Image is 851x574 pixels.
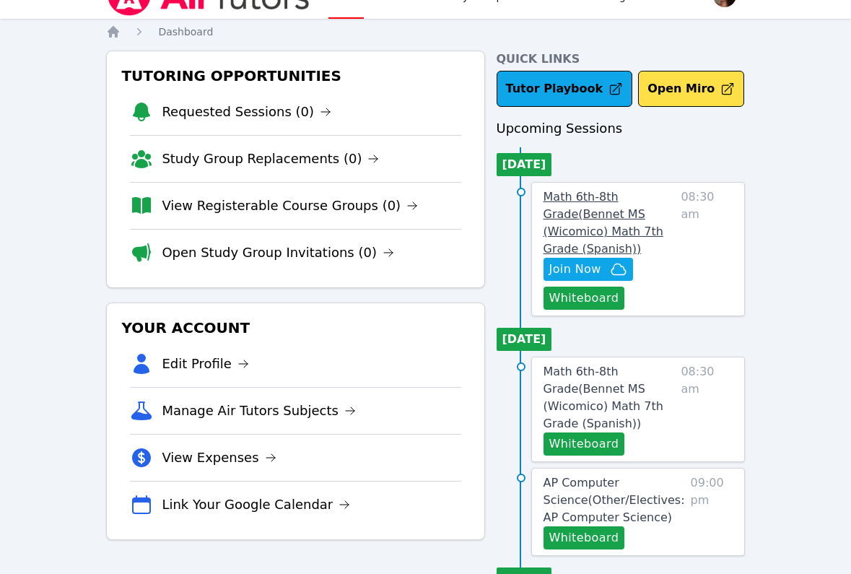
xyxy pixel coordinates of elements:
[681,188,732,310] span: 08:30 am
[638,71,744,107] button: Open Miro
[544,365,663,430] span: Math 6th-8th Grade ( Bennet MS (Wicomico) Math 7th Grade (Spanish) )
[106,25,744,39] nav: Breadcrumb
[544,363,676,432] a: Math 6th-8th Grade(Bennet MS (Wicomico) Math 7th Grade (Spanish))
[162,401,356,421] a: Manage Air Tutors Subjects
[544,476,685,524] span: AP Computer Science ( Other/Electives: AP Computer Science )
[158,26,213,38] span: Dashboard
[162,354,249,374] a: Edit Profile
[162,448,276,468] a: View Expenses
[162,243,394,263] a: Open Study Group Invitations (0)
[544,258,633,281] button: Join Now
[118,63,472,89] h3: Tutoring Opportunities
[497,153,552,176] li: [DATE]
[118,315,472,341] h3: Your Account
[162,196,418,216] a: View Registerable Course Groups (0)
[544,432,625,456] button: Whiteboard
[158,25,213,39] a: Dashboard
[497,71,633,107] a: Tutor Playbook
[497,118,745,139] h3: Upcoming Sessions
[544,474,685,526] a: AP Computer Science(Other/Electives: AP Computer Science)
[544,287,625,310] button: Whiteboard
[162,149,379,169] a: Study Group Replacements (0)
[549,261,601,278] span: Join Now
[544,190,663,256] span: Math 6th-8th Grade ( Bennet MS (Wicomico) Math 7th Grade (Spanish) )
[162,495,350,515] a: Link Your Google Calendar
[681,363,732,456] span: 08:30 am
[544,188,676,258] a: Math 6th-8th Grade(Bennet MS (Wicomico) Math 7th Grade (Spanish))
[544,526,625,549] button: Whiteboard
[497,51,745,68] h4: Quick Links
[497,328,552,351] li: [DATE]
[162,102,331,122] a: Requested Sessions (0)
[691,474,733,549] span: 09:00 pm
